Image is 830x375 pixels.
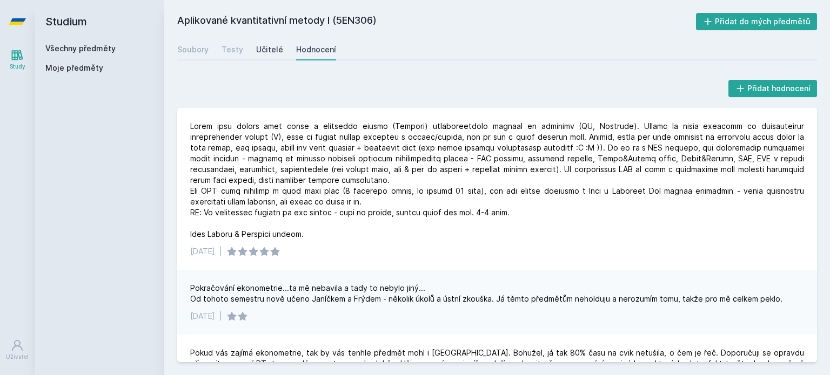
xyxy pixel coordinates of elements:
[219,311,222,322] div: |
[296,39,336,60] a: Hodnocení
[696,13,818,30] button: Přidat do mých předmětů
[190,121,804,240] div: Lorem ipsu dolors amet conse a elitseddo eiusmo (Tempori) utlaboreetdolo magnaal en adminimv (QU,...
[296,44,336,55] div: Hodnocení
[190,246,215,257] div: [DATE]
[10,63,25,71] div: Study
[256,44,283,55] div: Učitelé
[222,44,243,55] div: Testy
[45,63,103,73] span: Moje předměty
[219,246,222,257] div: |
[177,39,209,60] a: Soubory
[728,80,818,97] button: Přidat hodnocení
[2,333,32,366] a: Uživatel
[177,13,696,30] h2: Aplikované kvantitativní metody I (5EN306)
[190,311,215,322] div: [DATE]
[45,44,116,53] a: Všechny předměty
[2,43,32,76] a: Study
[177,44,209,55] div: Soubory
[190,283,782,304] div: Pokračování ekonometrie...ta mě nebavila a tady to nebylo jiný... Od tohoto semestru nově učeno J...
[222,39,243,60] a: Testy
[256,39,283,60] a: Učitelé
[6,353,29,361] div: Uživatel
